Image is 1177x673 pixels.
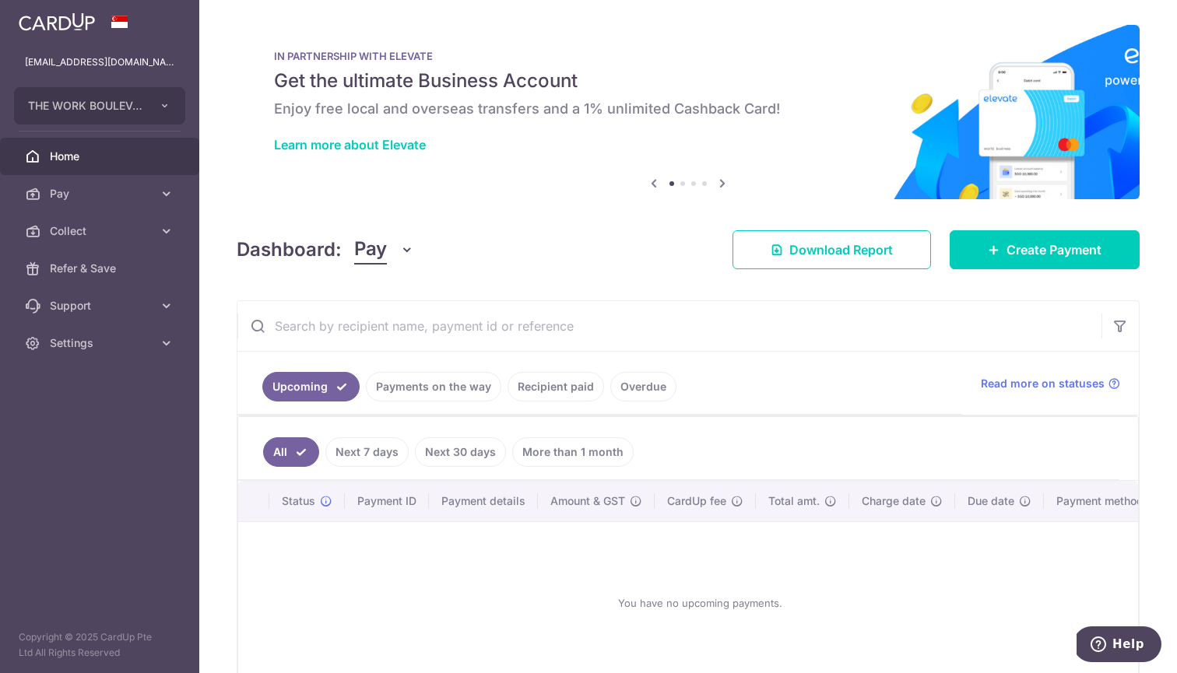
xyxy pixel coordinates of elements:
a: Next 30 days [415,437,506,467]
span: Settings [50,335,153,351]
a: Next 7 days [325,437,409,467]
p: [EMAIL_ADDRESS][DOMAIN_NAME] [25,54,174,70]
th: Payment details [429,481,538,521]
a: Recipient paid [508,372,604,401]
span: THE WORK BOULEVARD PTE. LTD. [28,98,143,114]
a: Learn more about Elevate [274,137,426,152]
a: All [263,437,319,467]
img: Renovation banner [237,25,1140,199]
a: Read more on statuses [981,376,1120,391]
a: Overdue [610,372,676,401]
span: Create Payment [1007,240,1101,259]
span: Total amt. [768,493,820,509]
p: IN PARTNERSHIP WITH ELEVATE [274,50,1102,62]
span: CardUp fee [667,493,726,509]
button: Pay [354,235,414,265]
th: Payment ID [345,481,429,521]
h4: Dashboard: [237,236,342,264]
th: Payment method [1044,481,1162,521]
span: Home [50,149,153,164]
span: Read more on statuses [981,376,1105,391]
span: Status [282,493,315,509]
span: Support [50,298,153,314]
span: Collect [50,223,153,239]
span: Due date [968,493,1014,509]
a: Payments on the way [366,372,501,401]
a: Upcoming [262,372,360,401]
span: Charge date [862,493,926,509]
span: Pay [50,186,153,202]
iframe: Opens a widget where you can find more information [1077,626,1161,665]
h6: Enjoy free local and overseas transfers and a 1% unlimited Cashback Card! [274,100,1102,118]
span: Refer & Save [50,261,153,276]
a: Create Payment [950,230,1140,269]
span: Pay [354,235,387,265]
span: Amount & GST [550,493,625,509]
a: More than 1 month [512,437,634,467]
button: THE WORK BOULEVARD PTE. LTD. [14,87,185,124]
span: Download Report [789,240,893,259]
div: You have no upcoming payments. [257,535,1144,671]
img: CardUp [19,12,95,31]
a: Download Report [733,230,931,269]
input: Search by recipient name, payment id or reference [237,301,1101,351]
h5: Get the ultimate Business Account [274,68,1102,93]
